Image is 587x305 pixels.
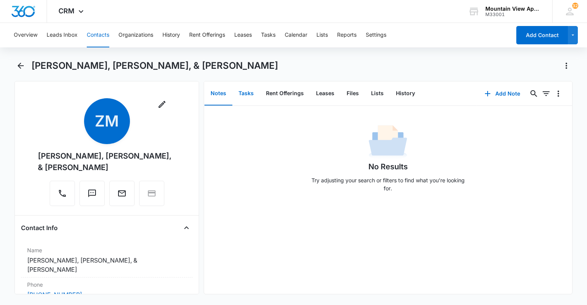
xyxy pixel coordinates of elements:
button: Filters [540,88,552,100]
p: Try adjusting your search or filters to find what you’re looking for. [308,176,468,192]
button: Overflow Menu [552,88,564,100]
button: Leases [234,23,252,47]
button: Settings [366,23,386,47]
span: CRM [58,7,75,15]
dd: [PERSON_NAME], [PERSON_NAME], & [PERSON_NAME] [27,256,186,274]
button: Call [50,181,75,206]
button: Lists [316,23,328,47]
a: Email [109,193,135,199]
div: account name [485,6,541,12]
button: Text [79,181,105,206]
button: Lists [365,82,390,105]
button: Leases [310,82,341,105]
img: No Data [369,123,407,161]
button: Email [109,181,135,206]
button: Contacts [87,23,109,47]
button: Leads Inbox [47,23,78,47]
span: 32 [572,3,578,9]
div: notifications count [572,3,578,9]
button: Actions [560,60,572,72]
h4: Contact Info [21,223,58,232]
div: [PERSON_NAME], [PERSON_NAME], & [PERSON_NAME] [38,150,175,173]
div: Phone[PHONE_NUMBER] [21,277,192,303]
button: Rent Offerings [189,23,225,47]
button: Overview [14,23,37,47]
a: Text [79,193,105,199]
button: Files [341,82,365,105]
button: Rent Offerings [260,82,310,105]
h1: [PERSON_NAME], [PERSON_NAME], & [PERSON_NAME] [31,60,278,71]
label: Phone [27,281,186,289]
button: History [162,23,180,47]
button: Notes [204,82,232,105]
button: Search... [528,88,540,100]
button: Add Contact [516,26,568,44]
h1: No Results [368,161,408,172]
span: ZM [84,98,130,144]
div: Name[PERSON_NAME], [PERSON_NAME], & [PERSON_NAME] [21,243,192,277]
a: Call [50,193,75,199]
button: Tasks [261,23,276,47]
div: account id [485,12,541,17]
label: Name [27,246,186,254]
button: Calendar [285,23,307,47]
button: Close [180,222,193,234]
button: Add Note [477,84,528,103]
button: History [390,82,421,105]
button: Organizations [118,23,153,47]
button: Back [15,60,26,72]
button: Reports [337,23,357,47]
a: [PHONE_NUMBER] [27,290,82,299]
button: Tasks [232,82,260,105]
